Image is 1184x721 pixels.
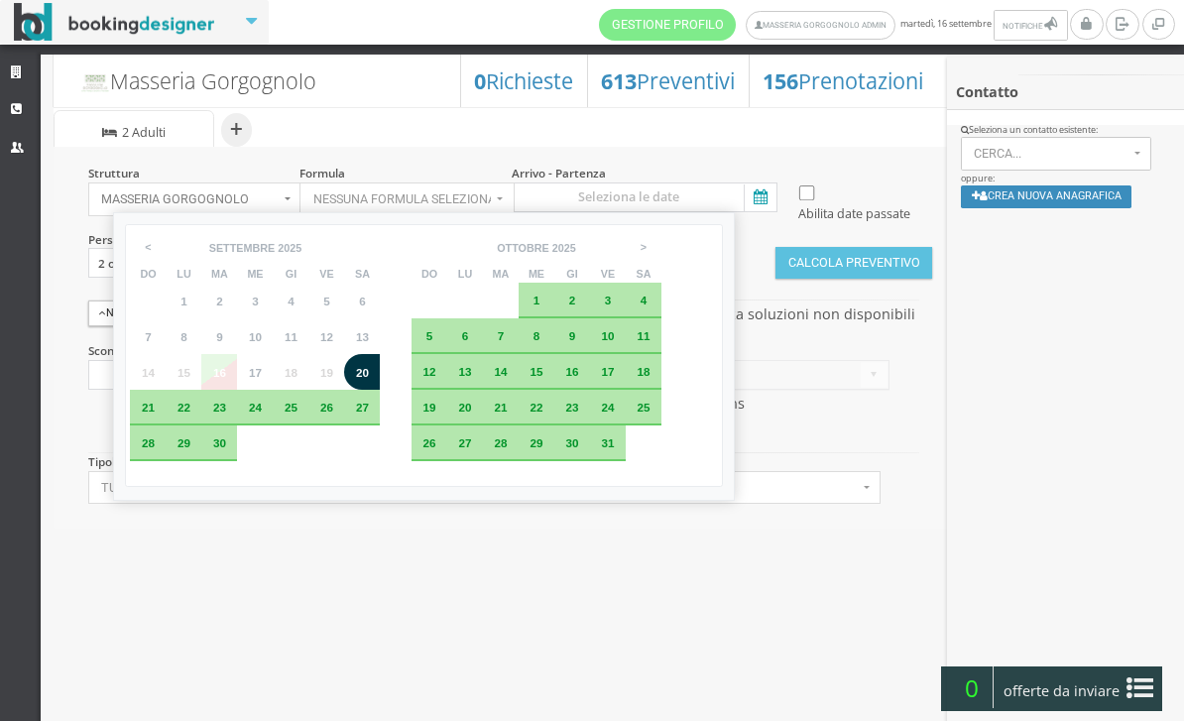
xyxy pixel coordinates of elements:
[637,329,650,342] span: 11
[565,401,578,414] span: 23
[458,436,471,449] span: 27
[533,329,540,342] span: 8
[213,366,226,379] span: 16
[320,330,333,343] span: 12
[278,242,301,255] div: 2025
[530,401,542,414] span: 22
[422,401,435,414] span: 19
[213,436,226,449] span: 30
[494,401,507,414] span: 21
[599,9,736,41] a: Gestione Profilo
[273,265,308,283] th: gi
[637,401,650,414] span: 25
[498,329,505,342] span: 7
[497,242,549,255] div: ottobre
[288,295,295,307] span: 4
[494,436,507,449] span: 28
[590,265,626,283] th: ve
[178,436,190,449] span: 29
[130,265,166,283] th: do
[249,366,262,379] span: 17
[344,265,380,283] th: sa
[359,295,366,307] span: 6
[356,401,369,414] span: 27
[533,294,540,306] span: 1
[961,185,1132,208] button: Crea nuova anagrafica
[142,436,155,449] span: 28
[166,265,201,283] th: lu
[530,365,542,378] span: 15
[552,242,576,255] div: 2025
[565,436,578,449] span: 30
[145,330,152,343] span: 7
[213,401,226,414] span: 23
[216,330,223,343] span: 9
[356,366,369,379] span: 20
[412,265,447,283] th: do
[746,11,895,40] a: Masseria Gorgognolo Admin
[422,436,435,449] span: 26
[494,365,507,378] span: 14
[285,330,297,343] span: 11
[209,242,276,255] div: settembre
[994,10,1067,41] button: Notifiche
[641,294,648,306] span: 4
[950,666,994,708] span: 0
[356,330,369,343] span: 13
[637,365,650,378] span: 18
[630,232,657,262] span: >
[483,265,519,283] th: ma
[998,675,1126,707] span: offerte da inviare
[601,401,614,414] span: 24
[285,401,297,414] span: 25
[180,295,187,307] span: 1
[237,265,273,283] th: me
[626,265,661,283] th: sa
[458,401,471,414] span: 20
[447,265,483,283] th: lu
[249,330,262,343] span: 10
[135,232,163,262] span: <
[601,365,614,378] span: 17
[601,329,614,342] span: 10
[519,265,554,283] th: me
[422,365,435,378] span: 12
[252,295,259,307] span: 3
[961,124,1171,137] div: Seleziona un contatto esistente:
[530,436,542,449] span: 29
[178,401,190,414] span: 22
[956,82,1018,101] b: Contatto
[320,401,333,414] span: 26
[14,3,215,42] img: BookingDesigner.com
[947,124,1184,221] div: oppure:
[178,366,190,379] span: 15
[601,436,614,449] span: 31
[308,265,344,283] th: ve
[142,366,155,379] span: 14
[458,365,471,378] span: 13
[142,401,155,414] span: 21
[599,9,1070,41] span: martedì, 16 settembre
[974,147,1128,161] span: Cerca...
[554,265,590,283] th: gi
[216,295,223,307] span: 2
[320,366,333,379] span: 19
[249,401,262,414] span: 24
[961,137,1152,171] button: Cerca...
[462,329,469,342] span: 6
[285,366,297,379] span: 18
[605,294,612,306] span: 3
[569,294,576,306] span: 2
[565,365,578,378] span: 16
[180,330,187,343] span: 8
[569,329,576,342] span: 9
[426,329,433,342] span: 5
[201,265,237,283] th: ma
[323,295,330,307] span: 5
